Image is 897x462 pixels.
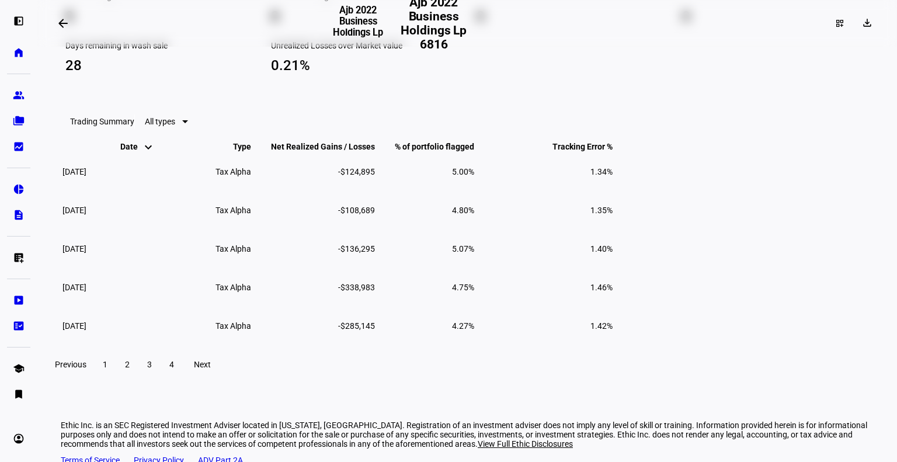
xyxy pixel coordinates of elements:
span: 4.27% [452,321,474,331]
a: fact_check [7,314,30,338]
span: Tax Alpha [215,244,251,253]
span: All types [145,117,175,126]
a: bid_landscape [7,135,30,158]
eth-mat-symbol: description [13,209,25,221]
span: 4.80% [452,206,474,215]
div: Ethic Inc. is an SEC Registered Investment Adviser located in [US_STATE], [GEOGRAPHIC_DATA]. Regi... [61,421,874,449]
span: Date [120,142,155,151]
span: 4 [169,360,174,369]
eth-mat-symbol: school [13,363,25,374]
a: slideshow [7,289,30,312]
eth-mat-symbol: folder_copy [13,115,25,127]
a: description [7,203,30,227]
span: 3 [147,360,152,369]
a: folder_copy [7,109,30,133]
span: View Full Ethic Disclosures [478,439,573,449]
span: [DATE] [62,167,86,176]
span: 2 [125,360,130,369]
eth-mat-symbol: bookmark [13,388,25,400]
span: Tracking Error % [535,142,613,151]
span: [DATE] [62,206,86,215]
eth-mat-symbol: slideshow [13,294,25,306]
eth-mat-symbol: pie_chart [13,183,25,195]
span: -$136,295 [338,244,375,253]
eth-mat-symbol: account_circle [13,433,25,444]
eth-data-table-title: Trading Summary [70,117,134,126]
mat-icon: arrow_backwards [56,16,70,30]
div: 0.21% [271,56,458,75]
mat-icon: download [861,17,873,29]
span: Type [215,142,251,151]
span: Tax Alpha [215,283,251,292]
div: 28 [65,56,252,75]
button: 4 [161,353,182,376]
a: home [7,41,30,64]
span: -$285,145 [338,321,375,331]
a: group [7,84,30,107]
span: Tax Alpha [215,321,251,331]
span: Tax Alpha [215,167,251,176]
span: [DATE] [62,321,86,331]
span: -$124,895 [338,167,375,176]
span: 5.07% [452,244,474,253]
eth-mat-symbol: home [13,47,25,58]
span: [DATE] [62,283,86,292]
eth-mat-symbol: fact_check [13,320,25,332]
span: Tax Alpha [215,206,251,215]
span: 1.35% [590,206,613,215]
button: Next [183,353,221,376]
eth-mat-symbol: bid_landscape [13,141,25,152]
span: 1.46% [590,283,613,292]
button: 2 [117,353,138,376]
span: -$338,983 [338,283,375,292]
button: 3 [139,353,160,376]
span: [DATE] [62,244,86,253]
mat-icon: keyboard_arrow_down [141,140,155,154]
span: Next [194,360,211,369]
eth-mat-symbol: group [13,89,25,101]
span: % of portfolio flagged [377,142,474,151]
span: Net Realized Gains / Losses [253,142,375,151]
a: pie_chart [7,178,30,201]
span: -$108,689 [338,206,375,215]
h3: Ajb 2022 Business Holdings Lp [329,5,388,50]
span: 5.00% [452,167,474,176]
mat-icon: dashboard_customize [835,19,844,28]
span: 1.42% [590,321,613,331]
eth-mat-symbol: list_alt_add [13,252,25,263]
span: 1.34% [590,167,613,176]
span: 4.75% [452,283,474,292]
eth-mat-symbol: left_panel_open [13,15,25,27]
span: 1.40% [590,244,613,253]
